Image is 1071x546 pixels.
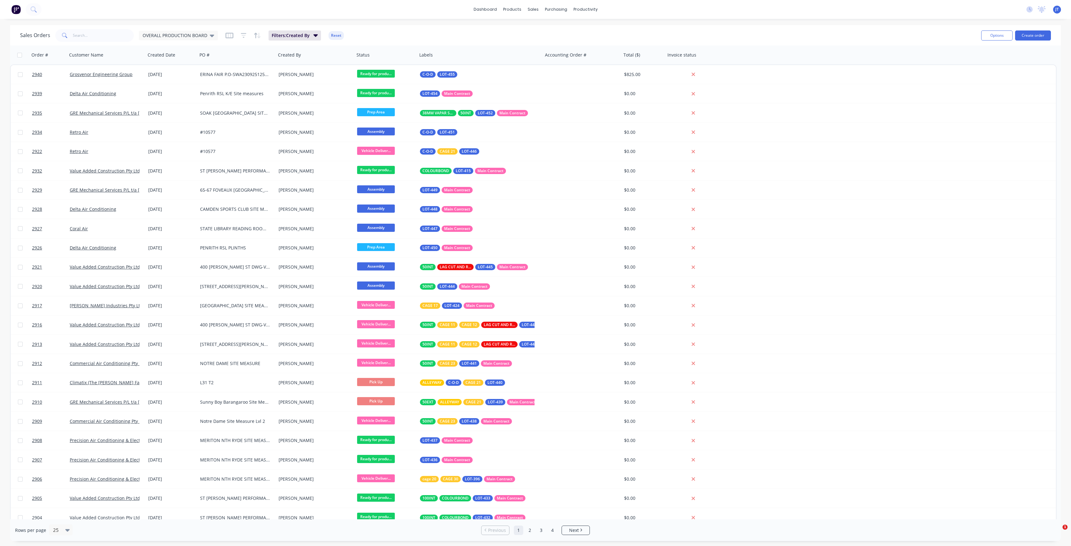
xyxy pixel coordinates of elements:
div: $0.00 [624,129,661,135]
div: Sunny Boy Barangaroo Site Measure [200,399,270,405]
a: Value Added Construction Pty Ltd [70,264,140,270]
span: C-O-D [422,148,433,155]
a: 2932 [32,161,70,180]
button: LOT-450Main Contract [420,245,473,251]
span: 2921 [32,264,42,270]
span: Main Contract [483,418,509,424]
div: $0.00 [624,303,661,309]
span: Main Contract [444,437,470,444]
div: 400 [PERSON_NAME] ST DWG-VAE-MW-01101 REV-A\ RUN B [200,322,270,328]
span: Main Contract [444,226,470,232]
div: [PERSON_NAME] [279,71,348,78]
span: Main Contract [466,303,492,309]
a: 2912 [32,354,70,373]
a: 2905 [32,489,70,508]
span: LOT-444 [440,283,455,290]
a: Page 3 [536,526,546,535]
div: PENRITH RSL PLINTHS [200,245,270,251]
h1: Sales Orders [20,32,50,38]
span: CAGE 30 [443,476,458,482]
div: $0.00 [624,187,661,193]
button: CAGE 17LOT-424Main Contract [420,303,495,309]
div: [STREET_ADDRESS][PERSON_NAME] [200,341,270,347]
span: CAGE 21 [466,399,481,405]
div: [PERSON_NAME] [279,187,348,193]
span: 2926 [32,245,42,251]
span: OVERALL PRODUCTION BOARD [143,32,207,39]
a: Delta Air Conditioning [70,245,116,251]
span: Assembly [357,262,395,270]
a: Value Added Construction Pty Ltd [70,515,140,521]
div: $0.00 [624,379,661,386]
div: [DATE] [148,322,195,328]
div: [DATE] [148,245,195,251]
div: [DATE] [148,90,195,97]
a: 2920 [32,277,70,296]
div: [DATE] [148,360,195,367]
span: LOT-440 [487,379,503,386]
span: Vehicle Deliver... [357,359,395,367]
span: Main Contract [477,168,503,174]
a: Precision Air Conditioning & Electrical Pty Ltd [70,437,165,443]
span: cage 20 [422,476,436,482]
button: LOT-447Main Contract [420,226,473,232]
span: 1 [1063,525,1068,530]
a: Page 1 is your current page [514,526,523,535]
span: Prep Area [357,108,395,116]
div: $0.00 [624,90,661,97]
div: purchasing [542,5,570,14]
span: Vehicle Deliver... [357,147,395,155]
span: LAG CUT AND READY [440,264,471,270]
a: GRE Mechanical Services P/L t/a [PERSON_NAME] & [PERSON_NAME] [70,399,214,405]
span: Vehicle Deliver... [357,320,395,328]
button: 50EXTALLEYWAYCAGE 21LOT-439Main Contract [420,399,538,405]
span: Main Contract [444,457,470,463]
span: Main Contract [444,187,470,193]
div: PO # [199,52,209,58]
div: [PERSON_NAME] [279,226,348,232]
span: LOT-415 [456,168,471,174]
div: 400 [PERSON_NAME] ST DWG-VAE-MW-01101 REV-A RUN D [200,264,270,270]
div: $0.00 [624,264,661,270]
span: LOT-449 [422,187,438,193]
div: [DATE] [148,71,195,78]
button: Create order [1015,30,1051,41]
div: [PERSON_NAME] [279,283,348,290]
button: C-O-DLOT-455 [420,71,457,78]
span: LOT-438 [462,418,477,424]
span: Main Contract [497,515,523,521]
span: LOT-433 [475,495,490,501]
span: CAGE 11 [440,322,455,328]
span: CAGE 12 [462,322,477,328]
div: $0.00 [624,322,661,328]
span: 2935 [32,110,42,116]
span: CAGE 12 [462,341,477,347]
a: Value Added Construction Pty Ltd [70,495,140,501]
a: Page 2 [525,526,535,535]
a: Value Added Construction Pty Ltd [70,283,140,289]
span: CAGE 11 [440,341,455,347]
button: LOT-449Main Contract [420,187,473,193]
span: C-O-D [422,129,433,135]
span: Main Contract [483,360,509,367]
div: CAMDEN SPORTS CLUB SITE MEASURE [200,206,270,212]
div: Notre Dame Site Measure Lvl 2 [200,418,270,424]
span: Main Contract [444,206,470,212]
span: LOT-452 [478,110,493,116]
span: Main Contract [509,399,535,405]
span: 2922 [32,148,42,155]
a: Precision Air Conditioning & Electrical Pty Ltd [70,457,165,463]
span: 50INT [422,322,433,328]
span: COLOURBOND [442,515,469,521]
div: $0.00 [624,399,661,405]
button: ALLEYWAYC-O-DCAGE 21LOT-440 [420,379,505,386]
a: 2929 [32,181,70,199]
div: [DATE] [148,418,195,424]
div: $0.00 [624,110,661,116]
span: Next [569,527,579,533]
span: CAGE 23 [440,360,455,367]
div: [PERSON_NAME] [279,129,348,135]
a: 2922 [32,142,70,161]
a: 2926 [32,238,70,257]
div: ST [PERSON_NAME] PERFORMANCE CENTRE ROOF DWG-VAE-RF102 RUN H [200,168,270,174]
